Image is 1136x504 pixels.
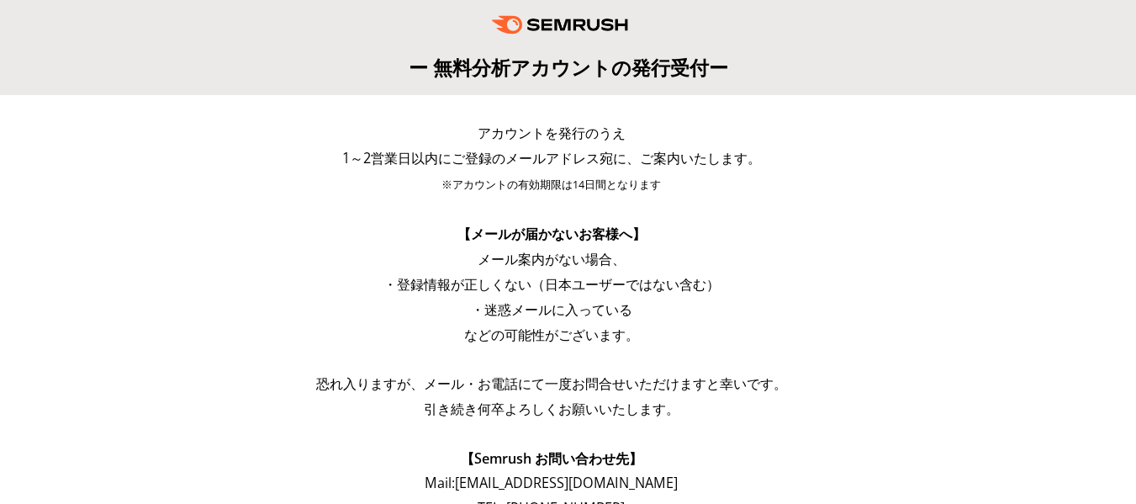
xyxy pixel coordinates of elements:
span: 引き続き何卒よろしくお願いいたします。 [424,400,679,418]
span: ・迷惑メールに入っている [471,300,632,319]
span: ー 無料分析アカウントの発行受付ー [409,54,728,81]
span: 【メールが届かないお客様へ】 [457,225,646,243]
span: アカウントを発行のうえ [478,124,626,142]
span: メール案内がない場合、 [478,250,626,268]
span: Mail: [EMAIL_ADDRESS][DOMAIN_NAME] [425,474,678,492]
span: 【Semrush お問い合わせ先】 [461,449,642,468]
span: などの可能性がございます。 [464,326,639,344]
span: 恐れ入りますが、メール・お電話にて一度お問合せいただけますと幸いです。 [316,374,787,393]
span: 1～2営業日以内にご登録のメールアドレス宛に、ご案内いたします。 [342,149,761,167]
span: ※アカウントの有効期限は14日間となります [441,178,661,192]
span: ・登録情報が正しくない（日本ユーザーではない含む） [383,275,720,294]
